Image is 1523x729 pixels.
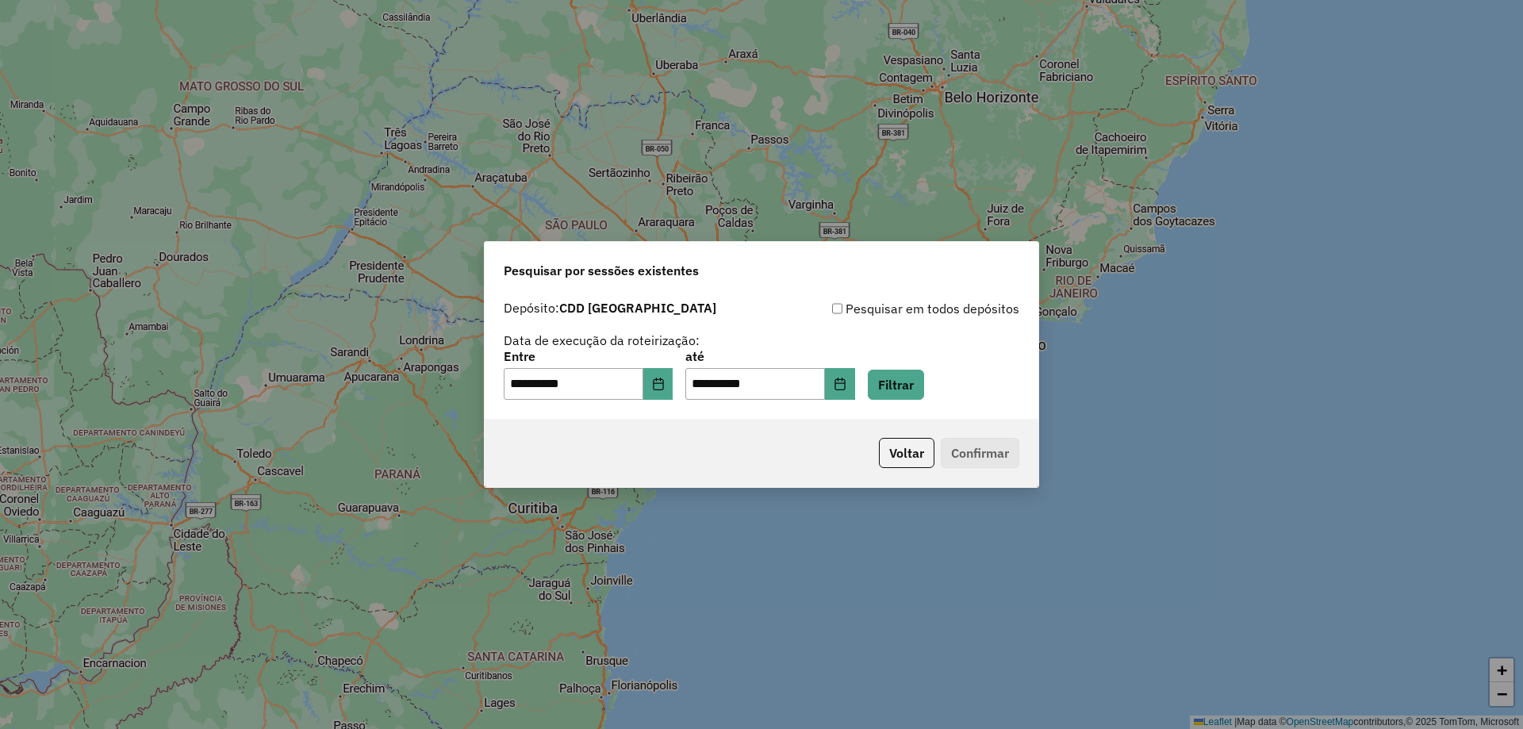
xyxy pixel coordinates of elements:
[868,370,924,400] button: Filtrar
[504,347,673,366] label: Entre
[559,300,716,316] strong: CDD [GEOGRAPHIC_DATA]
[504,298,716,317] label: Depósito:
[879,438,934,468] button: Voltar
[685,347,854,366] label: até
[504,331,700,350] label: Data de execução da roteirização:
[825,368,855,400] button: Choose Date
[504,261,699,280] span: Pesquisar por sessões existentes
[761,299,1019,318] div: Pesquisar em todos depósitos
[643,368,673,400] button: Choose Date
